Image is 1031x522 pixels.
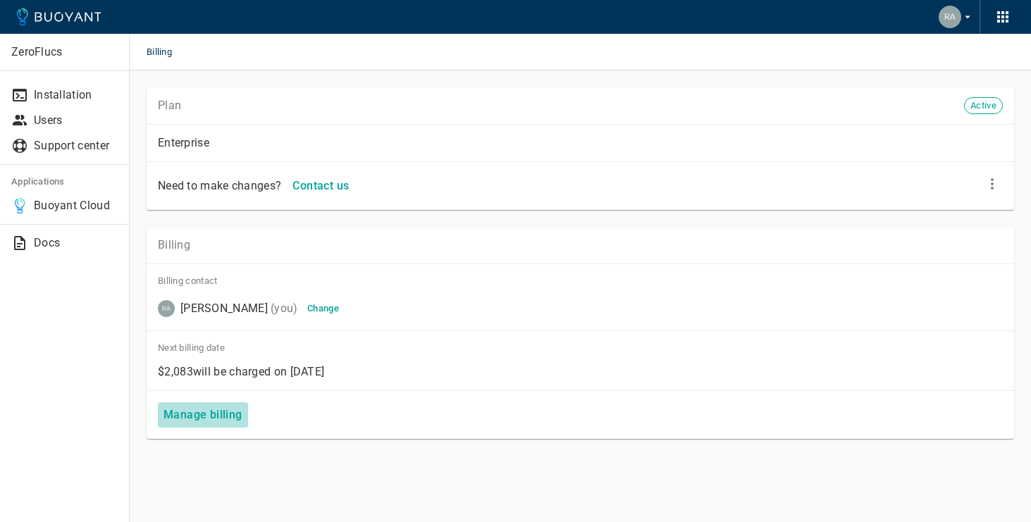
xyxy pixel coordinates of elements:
[34,139,118,153] p: Support center
[158,365,1003,379] p: $ 2,083 will be charged on [DATE]
[158,342,1003,354] span: Next billing date
[982,173,1003,194] button: More
[34,236,118,250] p: Docs
[34,113,118,128] p: Users
[34,88,118,102] p: Installation
[307,303,339,314] h5: Change
[965,100,1002,111] span: Active
[158,300,175,317] img: racheal.rose@zeroflucs.io
[158,402,248,428] button: Manage billing
[158,136,1003,150] p: Enterprise
[152,173,281,193] div: Need to make changes?
[287,173,354,199] button: Contact us
[158,300,268,317] div: Racheal Rose
[11,176,118,187] h5: Applications
[34,199,118,213] p: Buoyant Cloud
[158,238,1003,252] p: Billing
[271,302,298,316] p: (you)
[287,178,354,192] a: Contact us
[180,302,268,316] p: [PERSON_NAME]
[163,408,242,422] h4: Manage billing
[300,298,345,319] button: Change
[11,45,118,59] p: ZeroFlucs
[292,179,349,193] h4: Contact us
[939,6,961,28] img: Racheal Rose
[147,34,189,70] span: Billing
[158,99,181,113] p: Plan
[158,275,1003,287] span: Billing contact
